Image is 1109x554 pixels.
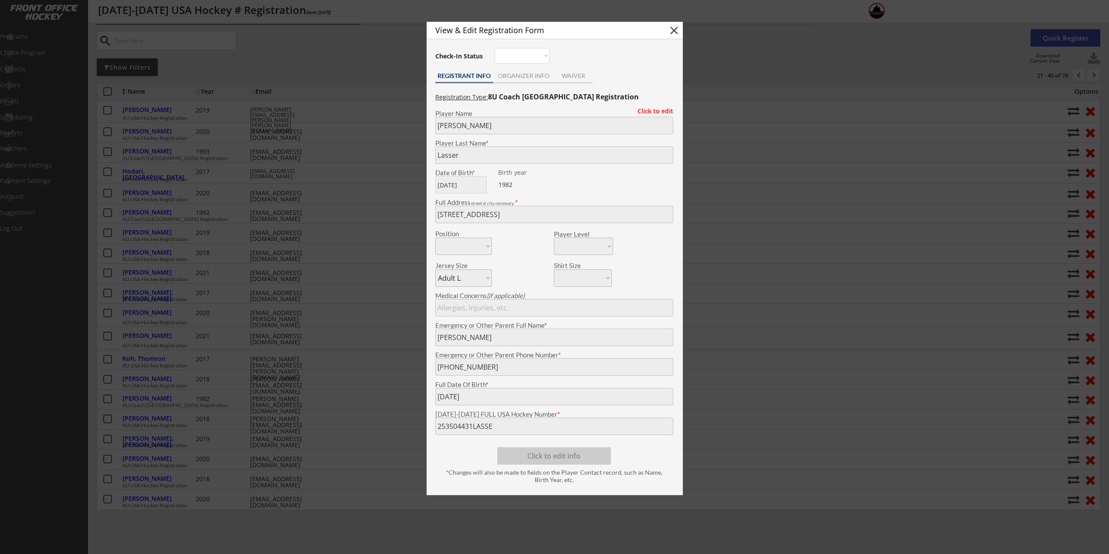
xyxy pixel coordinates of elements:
[493,73,555,79] div: ORGANIZER INFO
[631,108,673,114] div: Click to edit
[435,322,673,329] div: Emergency or Other Parent Full Name
[487,292,525,299] em: (if applicable)
[499,180,553,189] div: 1982
[435,73,493,79] div: REGISTRANT INFO
[435,381,673,388] div: Full Date Of Birth
[440,469,669,484] div: *Changes will also be made to fields on the Player Contact record, such as Name, Birth Year, etc.
[435,292,673,299] div: Medical Concerns
[471,201,514,206] em: street & city necessary
[488,92,639,102] strong: 8U Coach [GEOGRAPHIC_DATA] Registration
[435,140,673,146] div: Player Last Name
[554,231,613,238] div: Player Level
[435,262,480,269] div: Jersey Size
[435,206,673,223] input: Street, City, Province/State
[668,24,681,37] button: close
[435,53,485,59] div: Check-In Status
[435,110,673,117] div: Player Name
[435,93,488,101] u: Registration Type:
[435,26,652,34] div: View & Edit Registration Form
[555,73,593,79] div: WAIVER
[435,411,673,418] div: [DATE]-[DATE] FULL USA Hockey Number
[435,170,492,176] div: Date of Birth
[435,199,673,206] div: Full Address
[554,262,599,269] div: Shirt Size
[498,170,553,176] div: We are transitioning the system to collect and store date of birth instead of just birth year to ...
[498,170,553,176] div: Birth year
[497,447,611,465] button: Click to edit info
[435,352,673,358] div: Emergency or Other Parent Phone Number
[435,299,673,316] input: Allergies, injuries, etc.
[435,231,480,237] div: Position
